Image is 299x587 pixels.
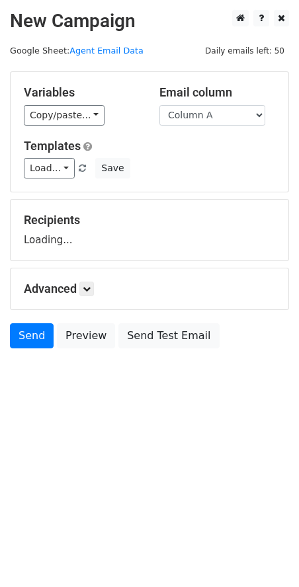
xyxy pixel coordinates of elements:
span: Daily emails left: 50 [200,44,289,58]
small: Google Sheet: [10,46,144,56]
div: Loading... [24,213,275,247]
h2: New Campaign [10,10,289,32]
h5: Email column [159,85,275,100]
a: Daily emails left: 50 [200,46,289,56]
a: Send [10,323,54,348]
a: Send Test Email [118,323,219,348]
a: Copy/paste... [24,105,105,126]
a: Templates [24,139,81,153]
a: Load... [24,158,75,178]
a: Preview [57,323,115,348]
h5: Variables [24,85,140,100]
h5: Recipients [24,213,275,227]
a: Agent Email Data [69,46,144,56]
h5: Advanced [24,282,275,296]
button: Save [95,158,130,178]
